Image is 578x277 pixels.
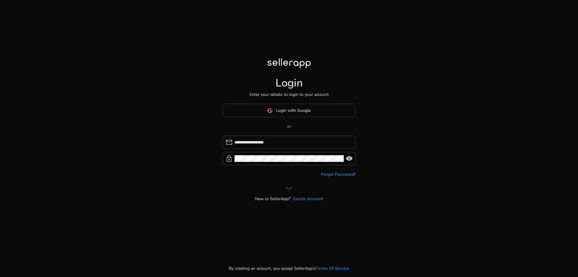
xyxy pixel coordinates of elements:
[346,155,353,162] span: visibility
[225,139,233,146] span: mail
[255,196,291,202] p: New to SellerApp?
[267,108,273,113] img: google-logo.svg
[276,107,311,114] span: Login with Google
[225,155,233,162] span: lock
[293,196,323,202] a: Create Account
[222,123,356,130] p: or
[321,171,356,178] a: Forgot Password?
[250,91,329,98] p: Enter your details to login to your account
[275,77,303,90] h1: Login
[222,104,356,117] button: Login with Google
[316,265,349,272] a: Terms Of Service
